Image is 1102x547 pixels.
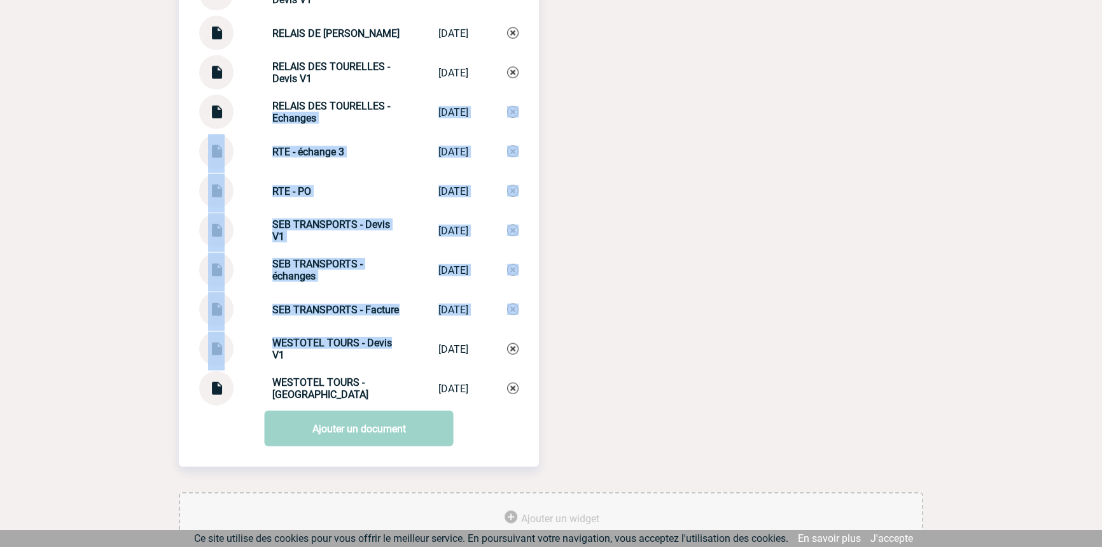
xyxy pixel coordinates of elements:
div: [DATE] [438,304,468,316]
img: Supprimer [507,185,519,197]
img: Supprimer [507,67,519,78]
div: [DATE] [438,383,468,395]
div: [DATE] [438,106,468,118]
img: Supprimer [507,146,519,157]
a: En savoir plus [798,532,861,544]
img: Supprimer [507,264,519,276]
div: [DATE] [438,343,468,355]
strong: RELAIS DE [PERSON_NAME] [272,27,400,39]
div: [DATE] [438,225,468,237]
div: [DATE] [438,67,468,79]
img: Supprimer [507,106,519,118]
strong: WESTOTEL TOURS - [GEOGRAPHIC_DATA] [272,376,368,401]
strong: SEB TRANSPORTS - Facture [272,304,399,316]
div: [DATE] [438,264,468,276]
img: Supprimer [507,27,519,39]
div: [DATE] [438,27,468,39]
span: Ajouter un widget [521,513,599,525]
a: J'accepte [870,532,913,544]
span: Ce site utilise des cookies pour vous offrir le meilleur service. En poursuivant votre navigation... [194,532,788,544]
strong: SEB TRANSPORTS - Devis V1 [272,218,390,243]
strong: WESTOTEL TOURS - Devis V1 [272,337,392,361]
strong: RELAIS DES TOURELLES - Devis V1 [272,60,390,85]
img: Supprimer [507,383,519,394]
img: Supprimer [507,225,519,236]
div: [DATE] [438,146,468,158]
a: Ajouter un document [265,411,454,446]
strong: RTE - PO [272,185,311,197]
strong: SEB TRANSPORTS - échanges [272,258,363,282]
img: Supprimer [507,343,519,355]
div: [DATE] [438,185,468,197]
strong: RTE - échange 3 [272,146,344,158]
img: Supprimer [507,304,519,315]
strong: RELAIS DES TOURELLES - Echanges [272,100,390,124]
div: Ajouter des outils d'aide à la gestion de votre événement [179,492,923,546]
